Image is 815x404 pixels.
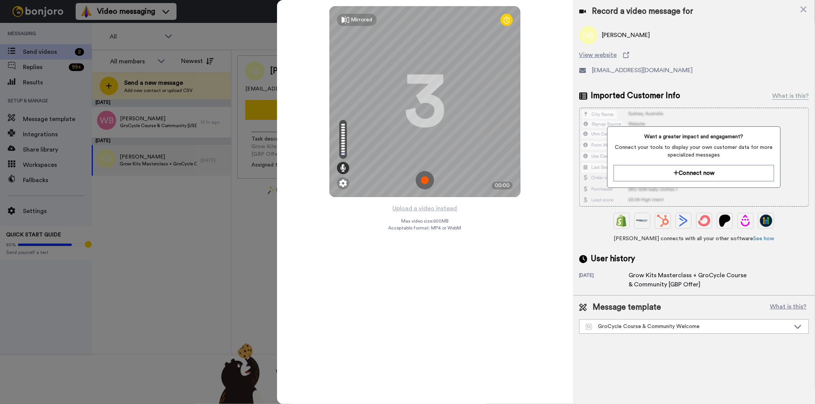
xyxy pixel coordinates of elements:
[677,215,690,227] img: ActiveCampaign
[629,271,751,289] div: Grow Kits Masterclass + GroCycle Course & Community [GBP Offer]
[416,171,434,189] img: ic_record_start.svg
[390,204,460,213] button: Upload a video instead
[579,50,809,60] a: View website
[579,272,629,289] div: [DATE]
[614,165,774,181] button: Connect now
[591,90,681,102] span: Imported Customer Info
[698,215,710,227] img: ConvertKit
[339,179,347,187] img: ic_gear.svg
[591,253,635,265] span: User history
[492,182,513,189] div: 00:00
[586,323,790,330] div: GroCycle Course & Community Welcome
[404,73,446,130] div: 3
[592,66,693,75] span: [EMAIL_ADDRESS][DOMAIN_NAME]
[760,215,772,227] img: GoHighLevel
[616,215,628,227] img: Shopify
[739,215,752,227] img: Drip
[579,235,809,242] span: [PERSON_NAME] connects with all your other software
[636,215,648,227] img: Ontraport
[389,225,462,231] span: Acceptable format: MP4 or WebM
[586,324,592,330] img: Message-temps.svg
[614,133,774,141] span: Want a greater impact and engagement?
[768,302,809,313] button: What is this?
[614,144,774,159] span: Connect your tools to display your own customer data for more specialized messages
[401,218,449,224] span: Max video size: 500 MB
[657,215,669,227] img: Hubspot
[719,215,731,227] img: Patreon
[593,302,661,313] span: Message template
[579,50,617,60] span: View website
[772,91,809,100] div: What is this?
[753,236,774,241] a: See how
